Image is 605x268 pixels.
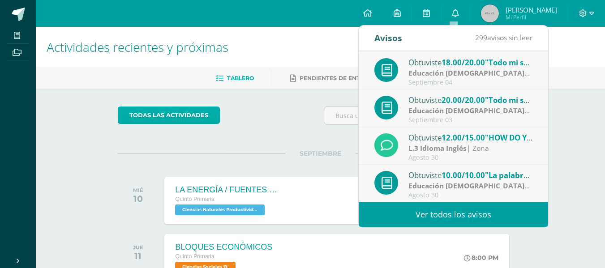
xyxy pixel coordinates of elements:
[175,253,215,259] span: Quinto Primaria
[133,187,143,193] div: MIÉ
[175,242,272,252] div: BLOQUES ECONÓMICOS
[408,79,533,86] div: Septiembre 04
[481,4,499,22] img: 45x45
[442,57,485,68] span: 18.00/20.00
[216,71,254,85] a: Tablero
[374,26,402,50] div: Avisos
[408,56,533,68] div: Obtuviste en
[133,193,143,204] div: 10
[359,202,548,227] a: Ver todos los avisos
[227,75,254,81] span: Tablero
[408,181,530,191] strong: Educación [DEMOGRAPHIC_DATA]
[47,38,228,55] span: Actividades recientes y próximas
[133,244,143,251] div: JUE
[300,75,376,81] span: Pendientes de entrega
[408,191,533,199] div: Agosto 30
[442,170,485,180] span: 10.00/10.00
[118,106,220,124] a: todas las Actividades
[408,143,467,153] strong: L.3 Idioma Inglés
[506,13,557,21] span: Mi Perfil
[408,181,533,191] div: | Zona
[408,106,533,116] div: | Zona
[485,132,590,143] span: "HOW DO YOU SPELL THAT?"
[285,149,356,157] span: SEPTIEMBRE
[408,132,533,143] div: Obtuviste en
[506,5,557,14] span: [PERSON_NAME]
[175,185,283,195] div: LA ENERGÍA / FUENTES DE ENERGÍA
[175,204,265,215] span: Ciencias Naturales Productividad y Desarrollo 'B'
[442,132,485,143] span: 12.00/15.00
[408,143,533,153] div: | Zona
[133,251,143,261] div: 11
[175,196,215,202] span: Quinto Primaria
[408,68,533,78] div: | Zona
[464,254,498,262] div: 8:00 PM
[442,95,485,105] span: 20.00/20.00
[324,107,523,124] input: Busca una actividad próxima aquí...
[408,116,533,124] div: Septiembre 03
[408,106,530,115] strong: Educación [DEMOGRAPHIC_DATA]
[408,68,530,78] strong: Educación [DEMOGRAPHIC_DATA]
[408,94,533,106] div: Obtuviste en
[475,33,532,43] span: avisos sin leer
[408,154,533,162] div: Agosto 30
[408,169,533,181] div: Obtuviste en
[475,33,487,43] span: 299
[290,71,376,85] a: Pendientes de entrega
